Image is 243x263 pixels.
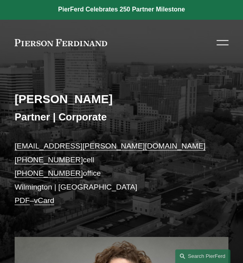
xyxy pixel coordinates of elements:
[15,92,228,106] h2: [PERSON_NAME]
[15,139,228,208] p: cell office Wilmington | [GEOGRAPHIC_DATA] –
[15,169,83,177] a: [PHONE_NUMBER]
[15,111,228,124] h3: Partner | Corporate
[15,142,205,150] a: [EMAIL_ADDRESS][PERSON_NAME][DOMAIN_NAME]
[15,196,30,205] a: PDF
[175,249,230,263] a: Search this site
[34,196,54,205] a: vCard
[15,156,83,164] a: [PHONE_NUMBER]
